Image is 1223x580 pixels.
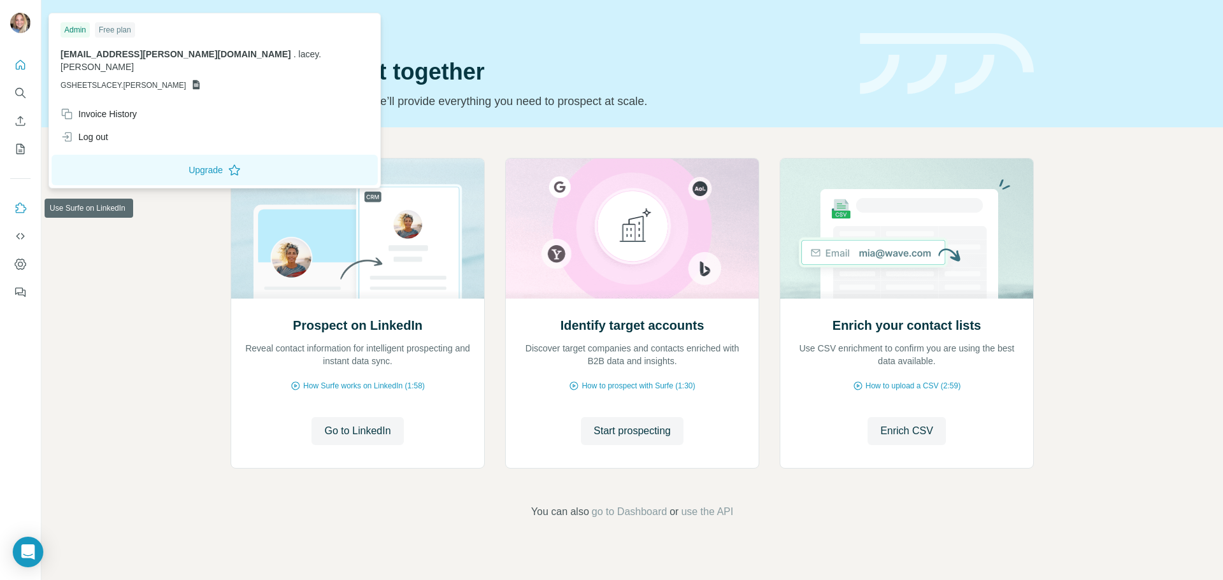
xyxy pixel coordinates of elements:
p: Reveal contact information for intelligent prospecting and instant data sync. [244,342,471,367]
div: Invoice History [61,108,137,120]
span: [EMAIL_ADDRESS][PERSON_NAME][DOMAIN_NAME] [61,49,291,59]
span: How Surfe works on LinkedIn (1:58) [303,380,425,392]
img: Enrich your contact lists [780,159,1034,299]
h2: Enrich your contact lists [833,316,981,334]
button: use the API [681,504,733,520]
span: Start prospecting [594,423,671,439]
button: Quick start [10,53,31,76]
img: Prospect on LinkedIn [231,159,485,299]
button: Dashboard [10,253,31,276]
span: or [669,504,678,520]
div: Quick start [231,24,845,36]
img: banner [860,33,1034,95]
div: Log out [61,131,108,143]
div: Admin [61,22,90,38]
span: Go to LinkedIn [324,423,390,439]
button: Search [10,81,31,104]
button: Start prospecting [581,417,683,445]
button: Enrich CSV [10,110,31,132]
button: Go to LinkedIn [311,417,403,445]
h2: Prospect on LinkedIn [293,316,422,334]
span: GSHEETSLACEY.[PERSON_NAME] [61,80,186,91]
p: Discover target companies and contacts enriched with B2B data and insights. [519,342,746,367]
span: How to upload a CSV (2:59) [866,380,961,392]
div: Free plan [95,22,135,38]
h2: Identify target accounts [561,316,704,334]
button: Use Surfe on LinkedIn [10,197,31,220]
h1: Let’s prospect together [231,59,845,85]
button: go to Dashboard [592,504,667,520]
span: You can also [531,504,589,520]
p: Use CSV enrichment to confirm you are using the best data available. [793,342,1020,367]
span: How to prospect with Surfe (1:30) [582,380,695,392]
img: Identify target accounts [505,159,759,299]
span: Enrich CSV [880,423,933,439]
button: Upgrade [52,155,378,185]
p: Pick your starting point and we’ll provide everything you need to prospect at scale. [231,92,845,110]
img: Avatar [10,13,31,33]
button: Enrich CSV [868,417,946,445]
button: Use Surfe API [10,225,31,248]
span: . [294,49,296,59]
button: Feedback [10,281,31,304]
button: My lists [10,138,31,160]
div: Open Intercom Messenger [13,537,43,567]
